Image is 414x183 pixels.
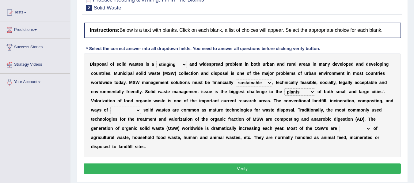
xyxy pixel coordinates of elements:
[236,62,239,67] b: e
[304,80,307,85] b: a
[188,71,191,76] b: c
[325,62,328,67] b: n
[123,71,124,76] b: i
[94,62,97,67] b: s
[238,62,242,67] b: m
[102,80,106,85] b: w
[335,62,337,67] b: e
[177,80,180,85] b: u
[141,62,143,67] b: s
[171,80,173,85] b: s
[124,71,126,76] b: c
[129,62,132,67] b: w
[293,71,295,76] b: s
[285,80,287,85] b: n
[91,71,93,76] b: c
[114,71,118,76] b: M
[351,62,354,67] b: d
[301,71,302,76] b: f
[331,80,332,85] b: l
[196,71,199,76] b: n
[162,80,165,85] b: e
[242,71,245,76] b: e
[93,71,96,76] b: o
[133,80,135,85] b: S
[323,62,325,67] b: a
[179,71,181,76] b: c
[313,62,314,67] b: i
[106,80,107,85] b: i
[304,71,307,76] b: u
[0,56,70,71] a: Strategy Videos
[192,80,196,85] b: m
[203,71,206,76] b: n
[229,80,230,85] b: l
[327,80,329,85] b: i
[207,80,210,85] b: e
[373,71,376,76] b: n
[386,62,389,67] b: g
[322,80,325,85] b: o
[227,71,229,76] b: l
[185,80,188,85] b: n
[156,80,158,85] b: e
[316,80,317,85] b: ,
[110,80,112,85] b: e
[228,62,230,67] b: r
[361,62,364,67] b: d
[302,80,304,85] b: e
[287,62,289,67] b: r
[231,80,234,85] b: y
[265,62,267,67] b: r
[382,62,383,67] b: i
[204,62,207,67] b: d
[263,62,265,67] b: u
[370,71,373,76] b: u
[114,80,116,85] b: t
[116,62,119,67] b: s
[225,71,227,76] b: a
[289,71,293,76] b: m
[291,62,293,67] b: r
[272,80,273,85] b: ,
[102,62,104,67] b: s
[103,71,104,76] b: r
[99,62,102,67] b: o
[279,62,282,67] b: n
[258,62,260,67] b: h
[348,71,351,76] b: n
[152,71,154,76] b: a
[206,71,209,76] b: d
[146,80,148,85] b: a
[0,74,70,89] a: Your Account
[116,80,119,85] b: o
[215,71,217,76] b: s
[313,71,316,76] b: n
[362,71,363,76] b: t
[257,71,260,76] b: e
[380,71,383,76] b: e
[267,62,270,67] b: b
[380,62,382,67] b: p
[185,71,186,76] b: l
[300,80,302,85] b: f
[246,62,249,67] b: n
[332,62,335,67] b: d
[220,62,223,67] b: d
[343,62,346,67] b: o
[269,71,272,76] b: o
[123,62,124,67] b: i
[193,71,196,76] b: o
[135,80,139,85] b: W
[126,80,127,85] b: .
[105,71,108,76] b: e
[180,80,181,85] b: t
[293,80,294,85] b: l
[253,71,255,76] b: t
[113,62,114,67] b: f
[272,62,275,67] b: n
[268,71,269,76] b: j
[199,80,201,85] b: s
[148,80,151,85] b: n
[119,62,122,67] b: o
